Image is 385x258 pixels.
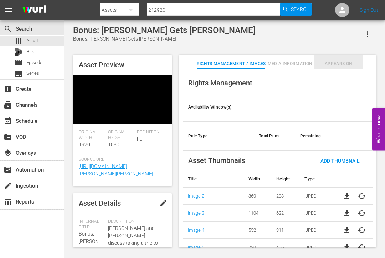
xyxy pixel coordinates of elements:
[299,188,336,205] td: .JPEG
[315,158,365,164] span: Add Thumbnail
[4,181,12,190] span: Ingestion
[79,130,104,141] span: Original Width
[314,60,363,68] span: Appears On
[343,243,351,252] a: file_download
[299,222,336,239] td: .JPEG
[358,243,366,252] button: cached
[4,85,12,93] span: Create
[26,48,34,55] span: Bits
[358,192,366,200] button: cached
[346,132,354,140] span: add
[159,199,168,207] span: edit
[346,103,354,111] span: add
[14,48,23,56] div: Bits
[183,170,243,188] th: Title
[4,117,12,125] span: Schedule
[79,60,124,69] span: Asset Preview
[4,101,12,109] span: Channels
[280,3,312,16] button: Search
[79,163,153,177] a: [URL][DOMAIN_NAME][PERSON_NAME][PERSON_NAME]
[243,205,271,222] td: 1104
[4,149,12,157] span: Overlays
[243,188,271,205] td: 360
[271,188,299,205] td: 203
[342,127,359,144] button: add
[253,122,294,151] th: Total Runs
[243,170,271,188] th: Width
[108,142,119,147] span: 1080
[343,226,351,235] a: file_download
[271,222,299,239] td: 311
[4,198,12,206] span: Reports
[73,25,256,35] div: Bonus: [PERSON_NAME] Gets [PERSON_NAME]
[14,37,23,45] span: Asset
[79,219,104,230] span: Internal Title:
[266,60,314,68] span: Media Information
[14,58,23,67] span: Episode
[137,130,163,135] span: Definition
[188,210,204,216] a: Image 3
[188,244,204,250] a: Image 5
[343,209,351,217] a: file_download
[315,154,365,167] button: Add Thumbnail
[299,239,336,256] td: .JPEG
[108,219,163,225] span: Description:
[79,142,90,147] span: 1920
[183,93,253,122] th: Availability Window(s)
[342,99,359,116] button: add
[26,59,42,66] span: Episode
[137,136,143,142] span: hd
[299,170,336,188] th: Type
[79,157,163,163] span: Source Url
[4,133,12,141] span: VOD
[108,130,134,141] span: Original Height
[358,209,366,217] button: cached
[299,205,336,222] td: .JPEG
[14,69,23,78] span: Series
[358,226,366,235] button: cached
[188,79,252,87] span: Rights Management
[79,199,121,207] span: Asset Details
[343,192,351,200] a: file_download
[197,60,266,68] span: Rights Management / Images
[4,165,12,174] span: Automation
[188,227,204,233] a: Image 4
[291,3,310,16] span: Search
[271,205,299,222] td: 622
[17,2,51,19] img: ans4CAIJ8jUAAAAAAAAAAAAAAAAAAAAAAAAgQb4GAAAAAAAAAAAAAAAAAAAAAAAAJMjXAAAAAAAAAAAAAAAAAAAAAAAAgAT5G...
[4,25,12,33] span: Search
[243,222,271,239] td: 552
[4,6,13,14] span: menu
[294,122,336,151] th: Remaining
[73,35,256,43] div: Bonus: [PERSON_NAME] Gets [PERSON_NAME]
[271,239,299,256] td: 406
[243,239,271,256] td: 720
[360,7,378,13] a: Sign Out
[183,122,253,151] th: Rule Type
[271,170,299,188] th: Height
[155,195,172,212] button: edit
[26,70,39,77] span: Series
[372,108,385,150] button: Open Feedback Widget
[188,156,245,165] span: Asset Thumbnails
[188,193,204,199] a: Image 2
[26,37,38,44] span: Asset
